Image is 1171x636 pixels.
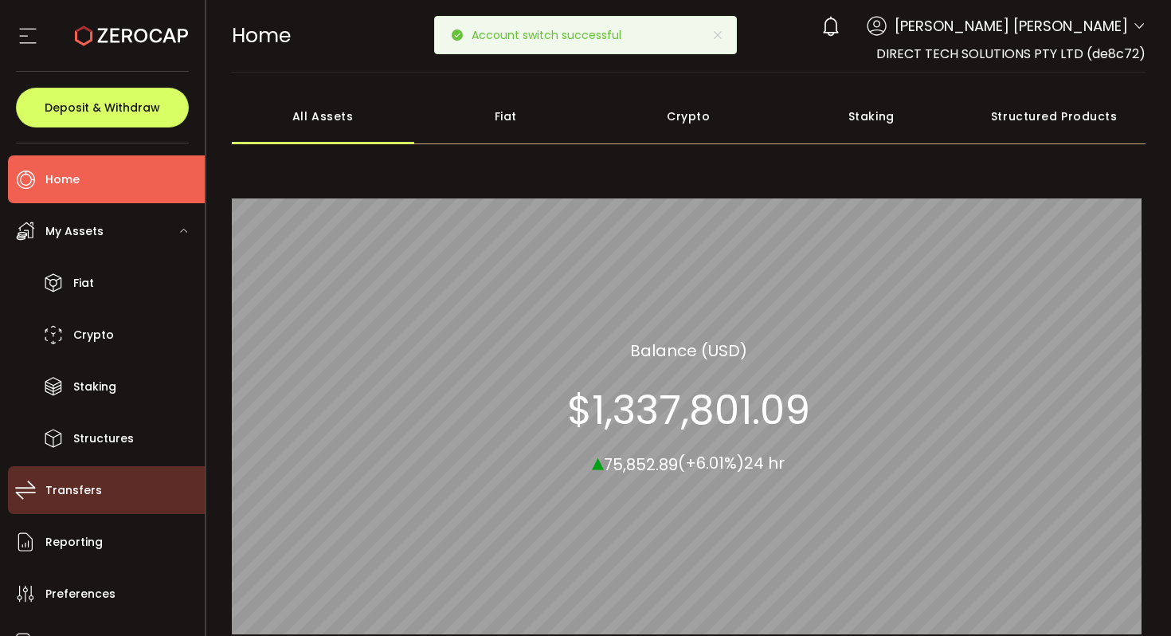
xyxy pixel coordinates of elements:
span: DIRECT TECH SOLUTIONS PTY LTD (de8c72) [876,45,1146,63]
button: Deposit & Withdraw [16,88,189,128]
span: Home [232,22,291,49]
span: ▴ [592,444,604,478]
div: Fiat [414,88,597,144]
div: Structured Products [963,88,1146,144]
span: Crypto [73,324,114,347]
span: Deposit & Withdraw [45,102,160,113]
section: $1,337,801.09 [567,386,810,434]
span: My Assets [45,220,104,243]
span: Structures [73,427,134,450]
span: Fiat [73,272,94,295]
div: Staking [780,88,963,144]
span: Preferences [45,583,116,606]
span: Staking [73,375,116,398]
span: 24 hr [744,452,785,474]
span: (+6.01%) [678,452,744,474]
span: 75,852.89 [604,453,678,475]
div: All Assets [232,88,415,144]
span: Transfers [45,479,102,502]
section: Balance (USD) [630,338,747,362]
iframe: Chat Widget [981,464,1171,636]
span: [PERSON_NAME] [PERSON_NAME] [895,15,1128,37]
span: Reporting [45,531,103,554]
span: Home [45,168,80,191]
p: Account switch successful [472,29,634,41]
div: Crypto [597,88,781,144]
